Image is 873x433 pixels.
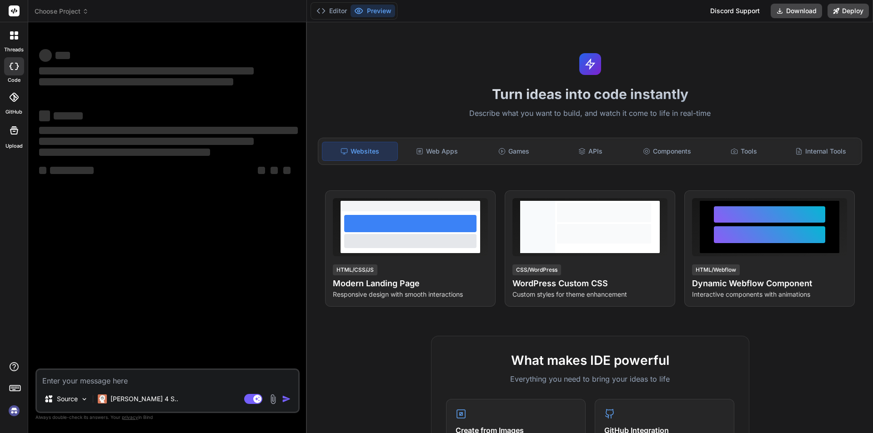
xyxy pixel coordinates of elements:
[122,414,138,420] span: privacy
[50,167,94,174] span: ‌
[80,395,88,403] img: Pick Models
[8,76,20,84] label: code
[333,290,488,299] p: Responsive design with smooth interactions
[512,264,561,275] div: CSS/WordPress
[268,394,278,404] img: attachment
[351,5,395,17] button: Preview
[258,167,265,174] span: ‌
[630,142,705,161] div: Components
[333,277,488,290] h4: Modern Landing Page
[322,142,398,161] div: Websites
[39,49,52,62] span: ‌
[783,142,858,161] div: Internal Tools
[110,394,178,403] p: [PERSON_NAME] 4 S..
[271,167,278,174] span: ‌
[477,142,552,161] div: Games
[312,86,868,102] h1: Turn ideas into code instantly
[54,112,83,119] span: ‌
[828,4,869,18] button: Deploy
[39,138,254,145] span: ‌
[282,394,291,403] img: icon
[283,167,291,174] span: ‌
[4,46,24,54] label: threads
[333,264,377,275] div: HTML/CSS/JS
[39,110,50,121] span: ‌
[512,290,667,299] p: Custom styles for theme enhancement
[35,7,89,16] span: Choose Project
[5,108,22,116] label: GitHub
[312,108,868,119] p: Describe what you want to build, and watch it come to life in real-time
[446,351,734,370] h2: What makes IDE powerful
[771,4,822,18] button: Download
[35,413,300,422] p: Always double-check its answers. Your in Bind
[5,142,23,150] label: Upload
[39,78,233,85] span: ‌
[512,277,667,290] h4: WordPress Custom CSS
[692,264,740,275] div: HTML/Webflow
[400,142,475,161] div: Web Apps
[39,149,210,156] span: ‌
[39,127,298,134] span: ‌
[39,67,254,75] span: ‌
[692,277,847,290] h4: Dynamic Webflow Component
[98,394,107,403] img: Claude 4 Sonnet
[553,142,628,161] div: APIs
[707,142,782,161] div: Tools
[6,403,22,418] img: signin
[313,5,351,17] button: Editor
[39,167,46,174] span: ‌
[446,373,734,384] p: Everything you need to bring your ideas to life
[705,4,765,18] div: Discord Support
[55,52,70,59] span: ‌
[57,394,78,403] p: Source
[692,290,847,299] p: Interactive components with animations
